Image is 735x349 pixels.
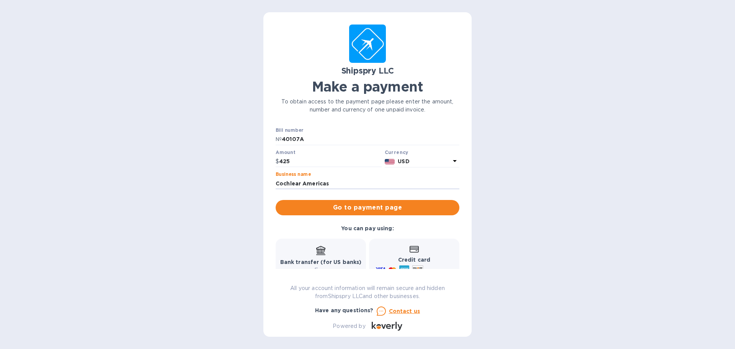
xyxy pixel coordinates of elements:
label: Amount [276,150,295,155]
span: and more... [426,267,454,273]
input: 0.00 [279,156,382,167]
p: Free [280,266,362,274]
b: You can pay using: [341,225,394,231]
b: Bank transfer (for US banks) [280,259,362,265]
p: № [276,135,282,143]
img: USD [385,159,395,164]
input: Enter bill number [282,134,459,145]
b: Currency [385,149,408,155]
label: Business name [276,172,311,177]
b: Have any questions? [315,307,374,313]
p: All your account information will remain secure and hidden from Shipspry LLC and other businesses. [276,284,459,300]
p: $ [276,157,279,165]
button: Go to payment page [276,200,459,215]
input: Enter business name [276,178,459,189]
label: Bill number [276,128,303,133]
b: Shipspry LLC [341,66,394,75]
b: Credit card [398,257,430,263]
p: Powered by [333,322,365,330]
b: USD [398,158,409,164]
p: To obtain access to the payment page please enter the amount, number and currency of one unpaid i... [276,98,459,114]
h1: Make a payment [276,79,459,95]
u: Contact us [389,308,420,314]
span: Go to payment page [282,203,453,212]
